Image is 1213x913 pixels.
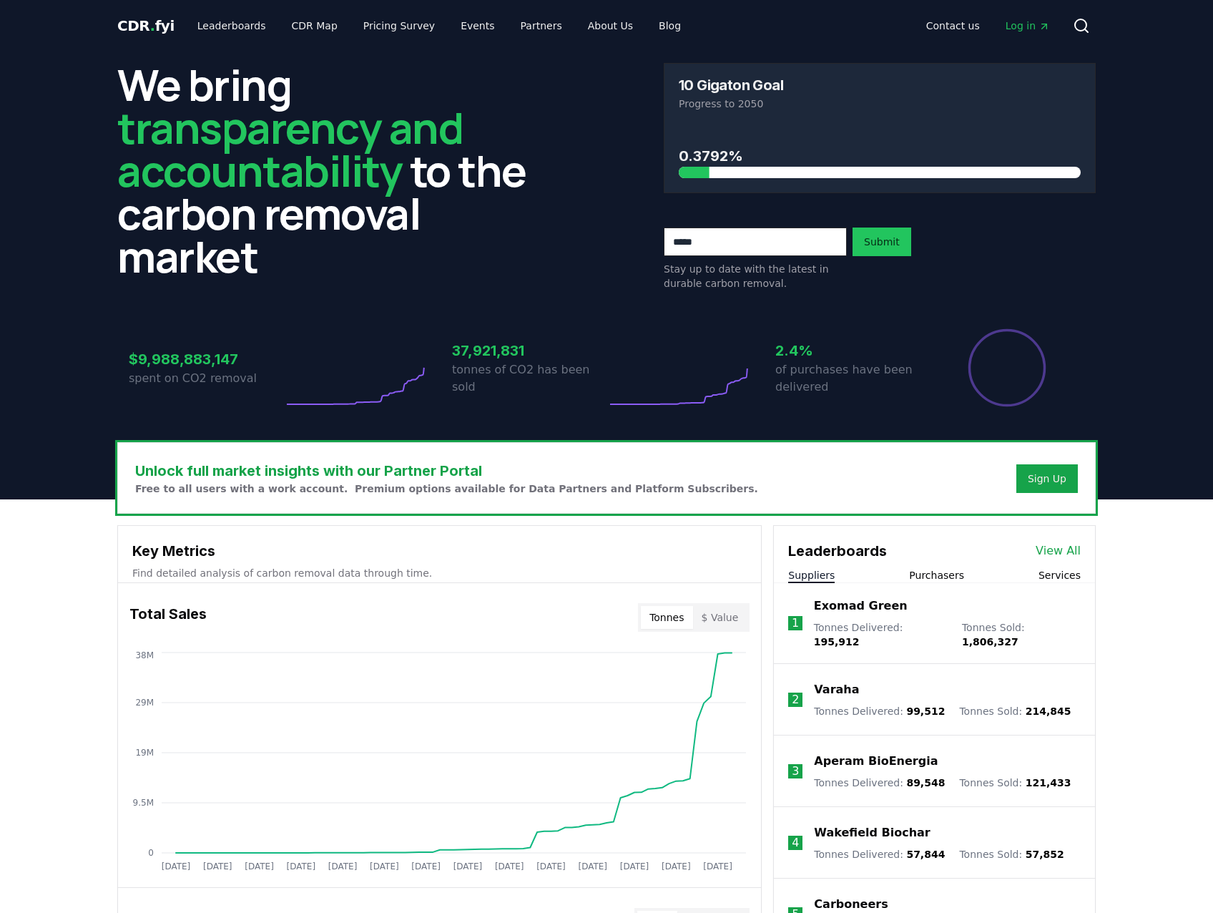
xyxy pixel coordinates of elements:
[287,861,316,871] tspan: [DATE]
[814,753,938,770] a: Aperam BioEnergia
[328,861,358,871] tspan: [DATE]
[352,13,446,39] a: Pricing Survey
[620,861,649,871] tspan: [DATE]
[129,370,283,387] p: spent on CO2 removal
[1038,568,1081,582] button: Services
[909,568,964,582] button: Purchasers
[792,763,799,780] p: 3
[814,824,930,841] a: Wakefield Biochar
[1006,19,1050,33] span: Log in
[117,98,463,200] span: transparency and accountability
[1026,777,1071,788] span: 121,433
[967,328,1047,408] div: Percentage of sales delivered
[162,861,191,871] tspan: [DATE]
[578,861,607,871] tspan: [DATE]
[679,97,1081,111] p: Progress to 2050
[1026,849,1064,860] span: 57,852
[1016,464,1078,493] button: Sign Up
[906,777,945,788] span: 89,548
[814,704,945,718] p: Tonnes Delivered :
[906,705,945,717] span: 99,512
[186,13,692,39] nav: Main
[788,568,835,582] button: Suppliers
[814,681,859,698] a: Varaha
[135,698,154,708] tspan: 29M
[453,861,483,871] tspan: [DATE]
[495,861,524,871] tspan: [DATE]
[814,620,948,649] p: Tonnes Delivered :
[959,847,1064,861] p: Tonnes Sold :
[280,13,349,39] a: CDR Map
[1036,542,1081,560] a: View All
[1026,705,1071,717] span: 214,845
[117,16,175,36] a: CDR.fyi
[662,861,691,871] tspan: [DATE]
[814,597,908,615] a: Exomad Green
[203,861,232,871] tspan: [DATE]
[536,861,566,871] tspan: [DATE]
[449,13,506,39] a: Events
[576,13,644,39] a: About Us
[814,776,945,790] p: Tonnes Delivered :
[814,636,860,648] span: 195,912
[135,748,154,758] tspan: 19M
[792,834,799,851] p: 4
[853,228,911,256] button: Submit
[915,13,991,39] a: Contact us
[117,17,175,34] span: CDR fyi
[117,63,549,278] h2: We bring to the carbon removal market
[452,340,606,361] h3: 37,921,831
[509,13,574,39] a: Partners
[186,13,278,39] a: Leaderboards
[148,848,154,858] tspan: 0
[962,620,1081,649] p: Tonnes Sold :
[132,540,747,562] h3: Key Metrics
[647,13,692,39] a: Blog
[133,798,154,808] tspan: 9.5M
[962,636,1018,648] span: 1,806,327
[814,847,945,861] p: Tonnes Delivered :
[994,13,1061,39] a: Log in
[792,615,799,632] p: 1
[679,78,783,92] h3: 10 Gigaton Goal
[679,145,1081,167] h3: 0.3792%
[452,361,606,396] p: tonnes of CO2 has been sold
[129,603,207,632] h3: Total Sales
[641,606,692,629] button: Tonnes
[1028,472,1066,486] a: Sign Up
[245,861,274,871] tspan: [DATE]
[959,776,1071,790] p: Tonnes Sold :
[150,17,155,34] span: .
[792,691,799,708] p: 2
[129,348,283,370] h3: $9,988,883,147
[775,361,930,396] p: of purchases have been delivered
[135,460,758,482] h3: Unlock full market insights with our Partner Portal
[135,650,154,660] tspan: 38M
[132,566,747,580] p: Find detailed analysis of carbon removal data through time.
[693,606,747,629] button: $ Value
[814,896,888,913] a: Carboneers
[703,861,732,871] tspan: [DATE]
[664,262,847,290] p: Stay up to date with the latest in durable carbon removal.
[915,13,1061,39] nav: Main
[135,482,758,496] p: Free to all users with a work account. Premium options available for Data Partners and Platform S...
[959,704,1071,718] p: Tonnes Sold :
[411,861,441,871] tspan: [DATE]
[775,340,930,361] h3: 2.4%
[370,861,399,871] tspan: [DATE]
[906,849,945,860] span: 57,844
[788,540,887,562] h3: Leaderboards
